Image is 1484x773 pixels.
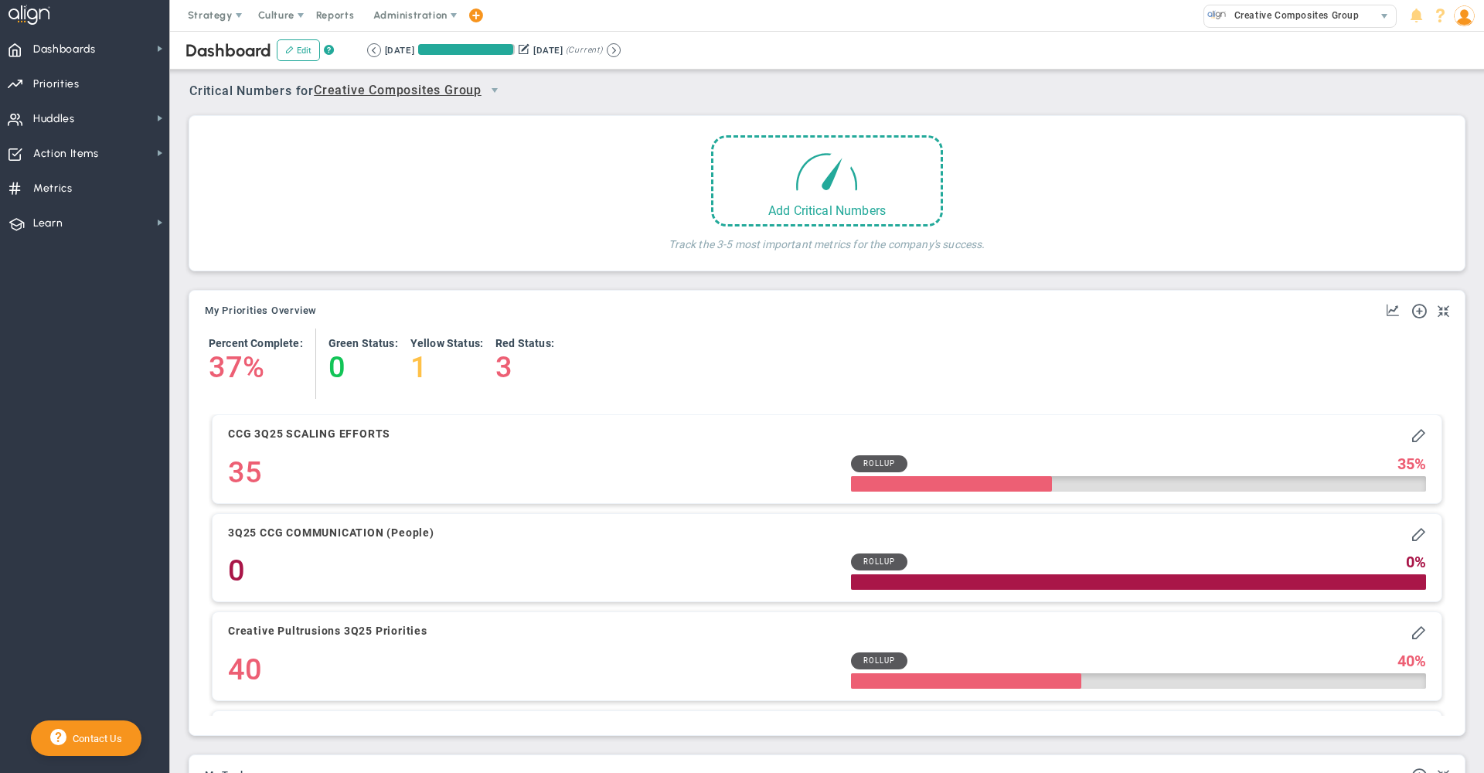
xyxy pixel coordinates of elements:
div: Add Critical Numbers [713,203,941,218]
h4: Green Status: [328,336,398,350]
span: Contact Us [66,733,122,744]
span: select [482,77,508,104]
span: Creative Composites Group [314,81,482,100]
button: Go to previous period [367,43,381,57]
span: Dashboard [185,40,271,61]
h4: % [243,350,264,384]
div: Period Progress: 98% Day 93 of 94 with 1 remaining. [418,44,515,55]
span: Rollup [863,458,895,469]
span: % [1414,455,1426,472]
span: select [1373,5,1396,27]
div: [DATE] [385,43,414,57]
span: % [1414,652,1426,669]
h4: Percent Complete: [209,336,303,350]
span: My Priorities Overview [205,305,317,316]
button: Go to next period [607,43,621,57]
span: Dashboards [33,33,96,66]
h4: 0 [228,553,245,587]
span: 35 [1397,455,1414,472]
button: My Priorities Overview [205,305,317,318]
span: Learn [33,207,63,240]
h4: Yellow Status: [410,336,483,350]
h4: 35 [228,455,262,489]
span: Metrics [33,172,73,205]
span: 40 [1397,652,1414,669]
h4: 40 [228,652,262,686]
h4: Red Status: [495,336,554,350]
h4: CCG 3Q25 SCALING EFFORTS [228,427,390,441]
h4: 3 [495,350,554,384]
span: Huddles [33,103,75,135]
span: (Current) [566,43,603,57]
h4: Track the 3-5 most important metrics for the company's success. [669,226,985,251]
h4: 37 [209,350,243,384]
h4: Creative Pultrusions 3Q25 Priorities [228,624,427,638]
span: % [1414,553,1426,570]
span: Rollup [863,656,895,666]
h4: 3Q25 CCG COMMUNICATION (People) [228,526,434,540]
img: 29977.Company.photo [1207,5,1227,25]
button: Edit [277,39,320,61]
span: Action Items [33,138,99,170]
span: Administration [373,9,447,21]
span: Strategy [188,9,233,21]
h4: 0 [328,350,398,384]
span: Critical Numbers for [189,77,512,106]
span: 0 [1406,553,1414,570]
img: 173086.Person.photo [1454,5,1475,26]
span: Priorities [33,68,80,100]
span: Rollup [863,557,895,567]
span: Creative Composites Group [1227,5,1360,26]
span: Culture [258,9,294,21]
div: [DATE] [533,43,563,57]
h4: 1 [410,350,483,384]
